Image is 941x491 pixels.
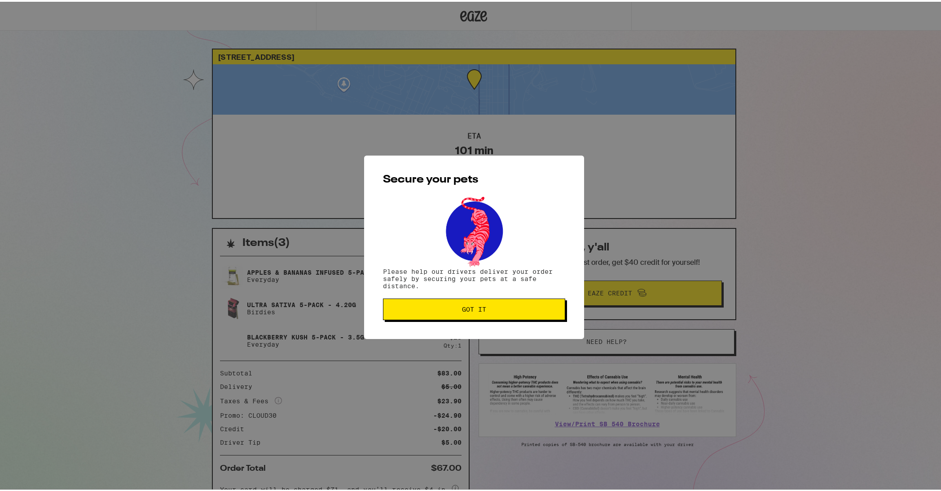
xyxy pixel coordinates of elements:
[383,266,565,288] p: Please help our drivers deliver your order safely by securing your pets at a safe distance.
[5,6,65,13] span: Hi. Need any help?
[383,173,565,183] h2: Secure your pets
[437,192,511,266] img: pets
[462,304,486,311] span: Got it
[383,297,565,318] button: Got it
